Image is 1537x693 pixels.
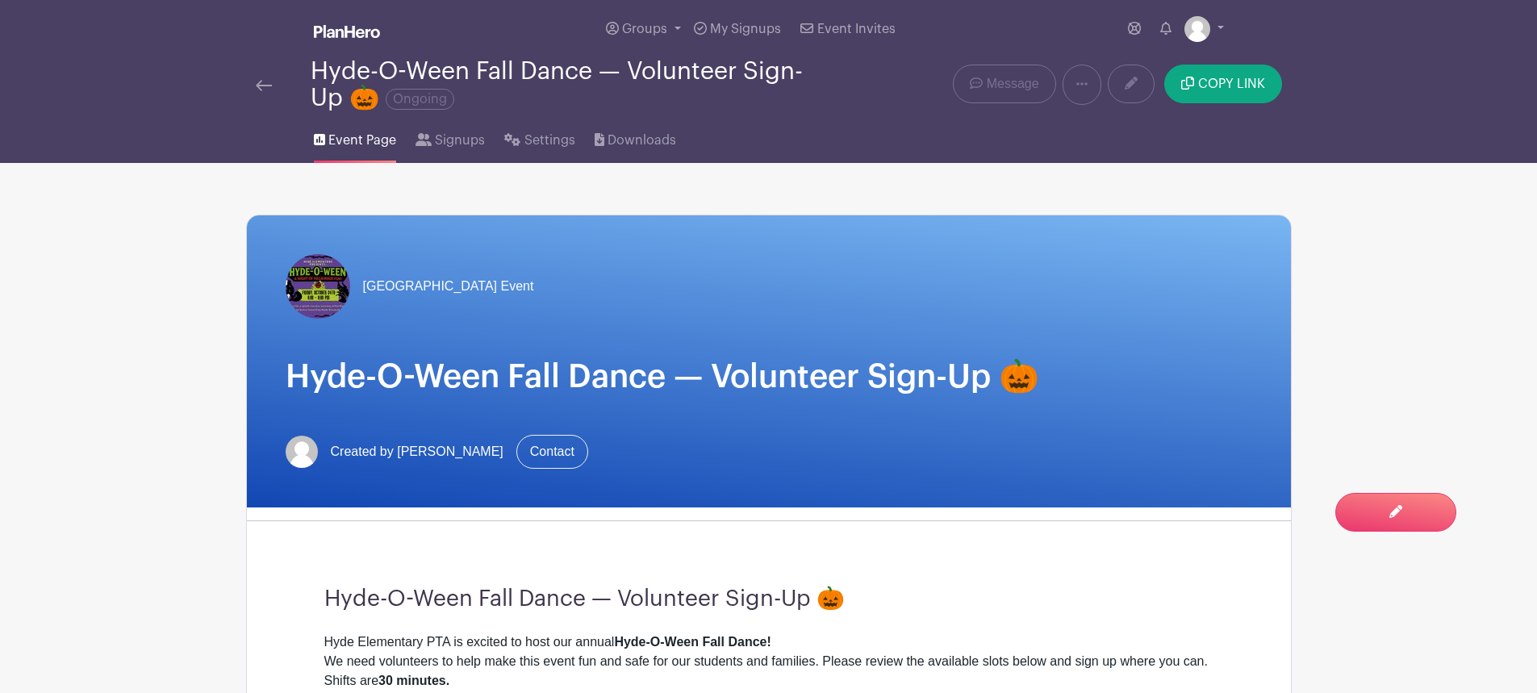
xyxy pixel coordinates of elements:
div: Hyde-O-Ween Fall Dance — Volunteer Sign-Up 🎃 [311,58,833,111]
a: Message [953,65,1055,103]
span: Message [987,74,1039,94]
img: Facebook%20Event%20Banner.jpg [286,254,350,319]
span: Created by [PERSON_NAME] [331,442,503,461]
strong: Hyde-O-Ween Fall Dance! [614,635,771,649]
img: back-arrow-29a5d9b10d5bd6ae65dc969a981735edf675c4d7a1fe02e03b50dbd4ba3cdb55.svg [256,80,272,91]
span: COPY LINK [1198,77,1265,90]
span: Groups [622,23,667,35]
span: Settings [524,131,575,150]
h1: Hyde-O-Ween Fall Dance — Volunteer Sign-Up 🎃 [286,357,1252,396]
a: Signups [416,111,485,163]
strong: 30 minutes. [378,674,449,687]
span: Event Invites [817,23,896,35]
img: logo_white-6c42ec7e38ccf1d336a20a19083b03d10ae64f83f12c07503d8b9e83406b4c7d.svg [314,25,380,38]
a: Contact [516,435,588,469]
button: COPY LINK [1164,65,1281,103]
span: Event Page [328,131,396,150]
span: Ongoing [386,89,454,110]
a: Settings [504,111,574,163]
span: [GEOGRAPHIC_DATA] Event [363,277,534,296]
img: default-ce2991bfa6775e67f084385cd625a349d9dcbb7a52a09fb2fda1e96e2d18dcdb.png [286,436,318,468]
a: Event Page [314,111,396,163]
h3: Hyde-O-Ween Fall Dance — Volunteer Sign-Up 🎃 [324,586,1213,613]
img: default-ce2991bfa6775e67f084385cd625a349d9dcbb7a52a09fb2fda1e96e2d18dcdb.png [1184,16,1210,42]
a: Downloads [595,111,676,163]
span: Downloads [608,131,676,150]
span: My Signups [710,23,781,35]
span: Signups [435,131,485,150]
